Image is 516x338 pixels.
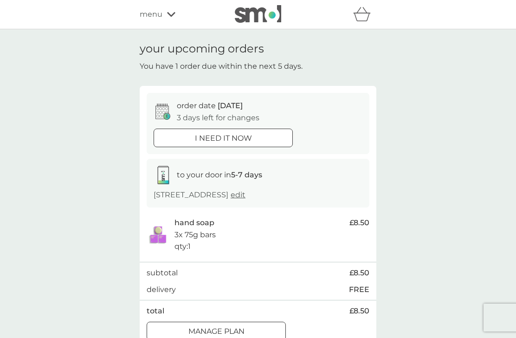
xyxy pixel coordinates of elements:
[174,217,214,229] p: hand soap
[353,5,376,24] div: basket
[174,240,191,253] p: qty : 1
[231,170,262,179] strong: 5-7 days
[195,132,252,144] p: i need it now
[349,267,369,279] span: £8.50
[140,60,303,72] p: You have 1 order due within the next 5 days.
[349,305,369,317] span: £8.50
[218,101,243,110] span: [DATE]
[177,100,243,112] p: order date
[140,8,162,20] span: menu
[147,267,178,279] p: subtotal
[174,229,216,241] p: 3x 75g bars
[235,5,281,23] img: smol
[349,217,369,229] span: £8.50
[188,325,245,338] p: Manage plan
[140,42,264,56] h1: your upcoming orders
[177,170,262,179] span: to your door in
[154,189,245,201] p: [STREET_ADDRESS]
[154,129,293,147] button: i need it now
[349,284,369,296] p: FREE
[147,305,164,317] p: total
[231,190,245,199] a: edit
[147,284,176,296] p: delivery
[177,112,259,124] p: 3 days left for changes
